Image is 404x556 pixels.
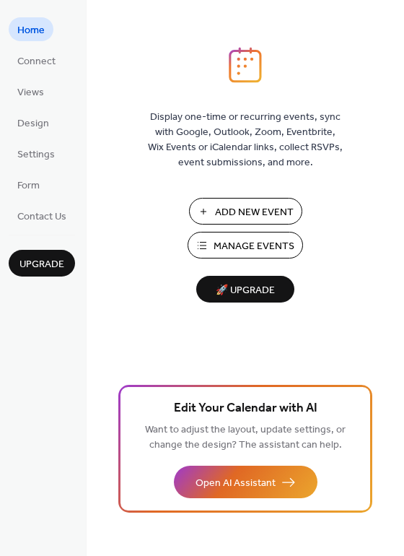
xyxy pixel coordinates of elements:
[9,250,75,277] button: Upgrade
[17,116,49,131] span: Design
[19,257,64,272] span: Upgrade
[17,23,45,38] span: Home
[17,54,56,69] span: Connect
[9,79,53,103] a: Views
[17,147,55,162] span: Settings
[188,232,303,259] button: Manage Events
[145,420,346,455] span: Want to adjust the layout, update settings, or change the design? The assistant can help.
[174,466,317,498] button: Open AI Assistant
[214,239,294,254] span: Manage Events
[205,281,286,300] span: 🚀 Upgrade
[148,110,343,170] span: Display one-time or recurring events, sync with Google, Outlook, Zoom, Eventbrite, Wix Events or ...
[17,85,44,100] span: Views
[9,204,75,227] a: Contact Us
[9,110,58,134] a: Design
[9,17,53,41] a: Home
[9,142,63,165] a: Settings
[189,198,302,225] button: Add New Event
[196,476,276,491] span: Open AI Assistant
[9,48,64,72] a: Connect
[17,178,40,194] span: Form
[9,173,48,196] a: Form
[215,205,294,220] span: Add New Event
[17,209,66,225] span: Contact Us
[196,276,294,303] button: 🚀 Upgrade
[229,47,262,83] img: logo_icon.svg
[174,399,317,419] span: Edit Your Calendar with AI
